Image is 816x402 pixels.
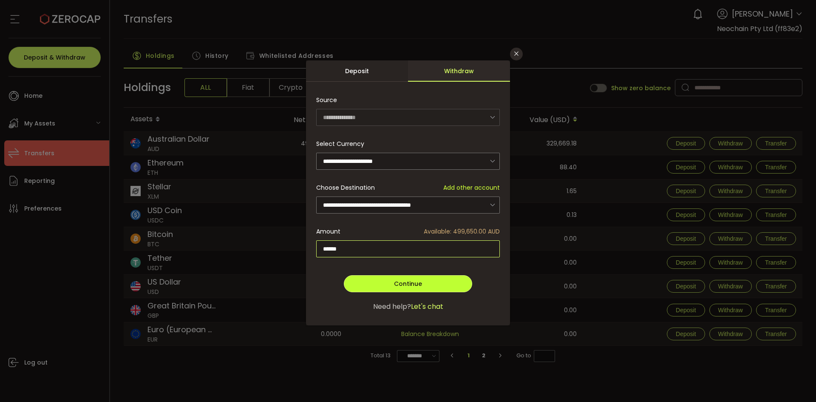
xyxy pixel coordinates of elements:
div: Deposit [306,60,408,82]
span: Source [316,91,337,108]
div: Withdraw [408,60,510,82]
button: Continue [344,275,472,292]
button: Close [510,48,523,60]
span: Amount [316,227,340,236]
label: Select Currency [316,140,369,148]
span: Continue [394,279,422,288]
span: Choose Destination [316,183,375,192]
span: Available: 499,650.00 AUD [424,227,500,236]
span: Need help? [373,302,411,312]
span: Add other account [443,183,500,192]
span: Let's chat [411,302,443,312]
iframe: Chat Widget [773,361,816,402]
div: dialog [306,60,510,325]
